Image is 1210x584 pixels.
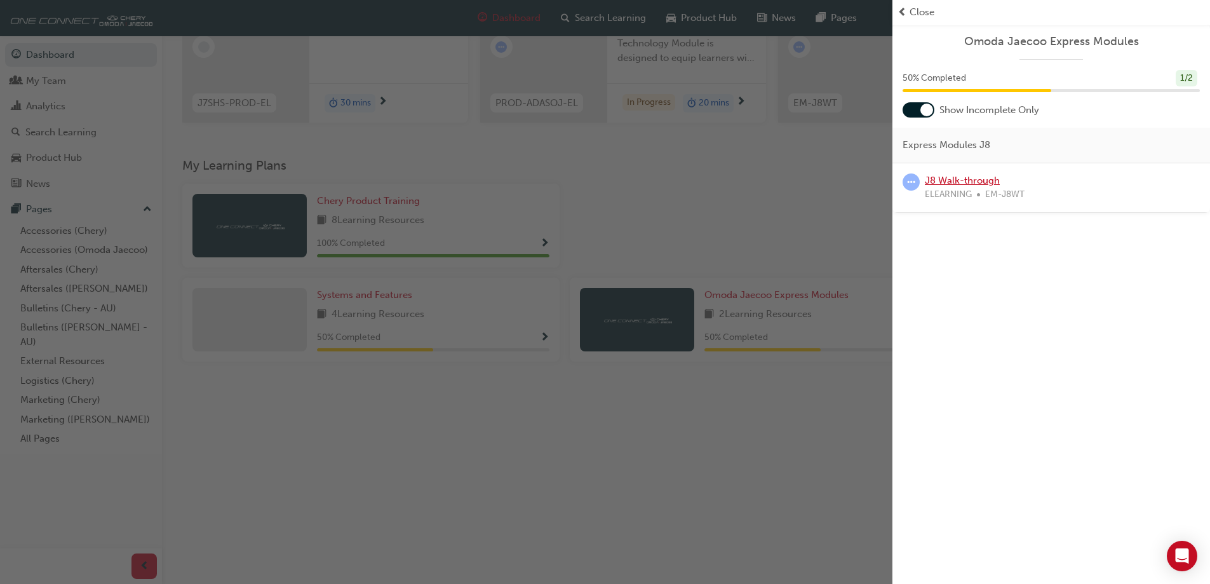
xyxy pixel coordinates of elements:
[903,71,966,86] span: 50 % Completed
[897,5,1205,20] button: prev-iconClose
[903,138,990,153] span: Express Modules J8
[925,187,972,202] span: ELEARNING
[1176,70,1197,87] div: 1 / 2
[897,5,907,20] span: prev-icon
[910,5,934,20] span: Close
[1167,541,1197,571] div: Open Intercom Messenger
[903,34,1200,49] a: Omoda Jaecoo Express Modules
[939,103,1039,118] span: Show Incomplete Only
[925,175,1000,186] a: J8 Walk-through
[985,187,1025,202] span: EM-J8WT
[903,173,920,191] span: learningRecordVerb_ATTEMPT-icon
